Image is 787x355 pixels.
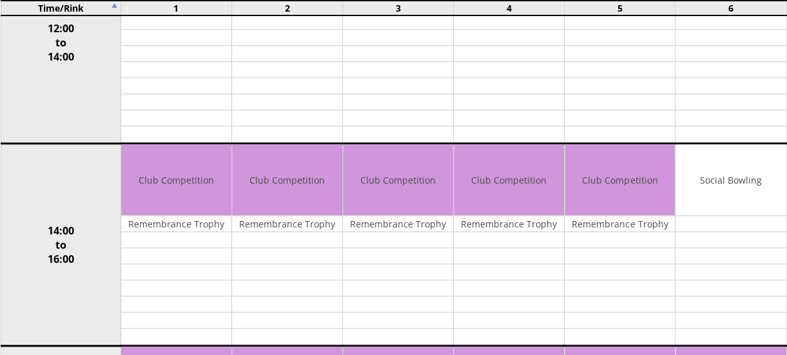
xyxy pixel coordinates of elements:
[232,144,342,216] td: Club Competition
[565,216,675,232] td: Remembrance Trophy
[343,216,453,232] td: Remembrance Trophy
[454,1,565,15] td: 4
[232,216,342,232] td: Remembrance Trophy
[121,144,231,216] td: Club Competition
[343,1,454,15] td: 3
[454,144,564,216] td: Club Competition
[565,144,675,216] td: Club Competition
[675,144,786,216] td: Social Bowling
[1,1,121,15] td: Time/Rink
[343,144,453,216] td: Club Competition
[1,144,121,346] td: 14:00 to 16:00
[675,1,786,15] td: 6
[121,216,231,232] td: Remembrance Trophy
[565,1,675,15] td: 5
[231,1,342,15] td: 2
[454,216,564,232] td: Remembrance Trophy
[121,1,231,15] td: 1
